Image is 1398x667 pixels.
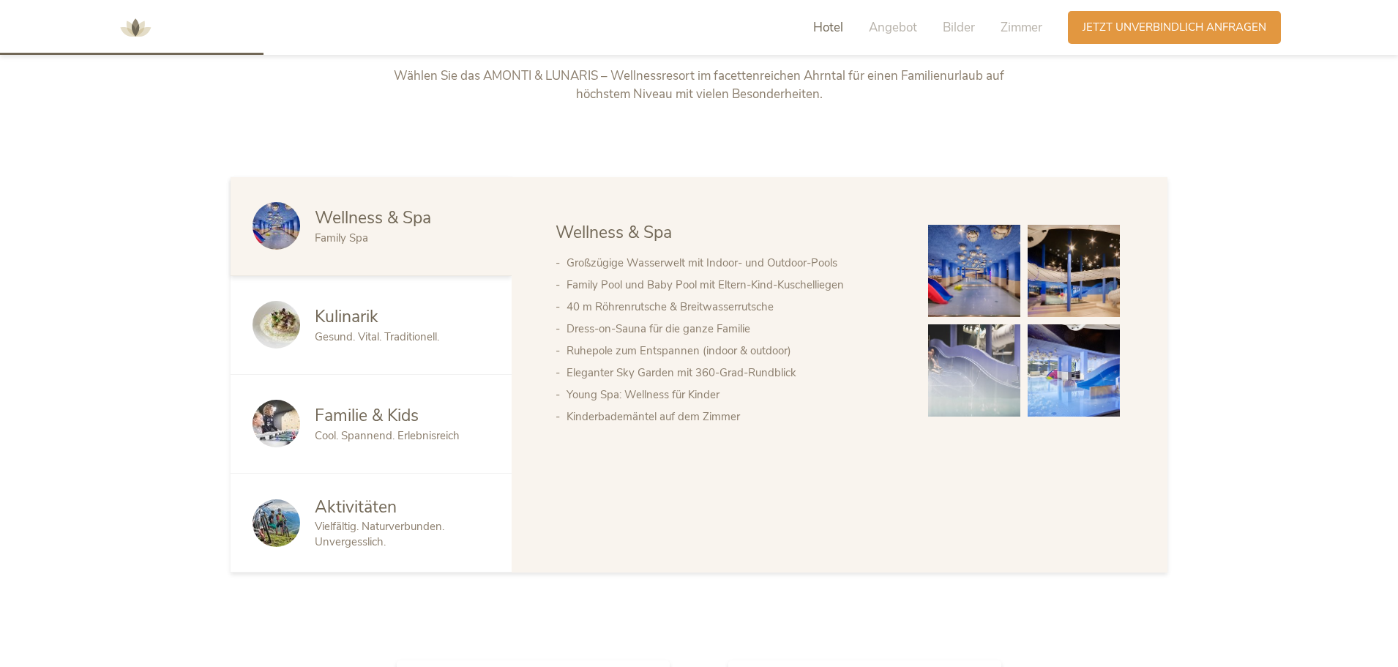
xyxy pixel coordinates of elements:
[315,404,419,427] span: Familie & Kids
[315,329,439,344] span: Gesund. Vital. Traditionell.
[315,231,368,245] span: Family Spa
[567,406,899,428] li: Kinderbademäntel auf dem Zimmer
[315,519,444,549] span: Vielfältig. Naturverbunden. Unvergesslich.
[113,6,157,50] img: AMONTI & LUNARIS Wellnessresort
[567,384,899,406] li: Young Spa: Wellness für Kinder
[567,340,899,362] li: Ruhepole zum Entspannen (indoor & outdoor)
[869,19,917,36] span: Angebot
[1083,20,1266,35] span: Jetzt unverbindlich anfragen
[943,19,975,36] span: Bilder
[315,428,460,443] span: Cool. Spannend. Erlebnisreich
[113,22,157,32] a: AMONTI & LUNARIS Wellnessresort
[394,67,1005,104] p: Wählen Sie das AMONTI & LUNARIS – Wellnessresort im facettenreichen Ahrntal für einen Familienurl...
[813,19,843,36] span: Hotel
[567,318,899,340] li: Dress-on-Sauna für die ganze Familie
[567,362,899,384] li: Eleganter Sky Garden mit 360-Grad-Rundblick
[315,305,378,328] span: Kulinarik
[315,496,397,518] span: Aktivitäten
[567,274,899,296] li: Family Pool und Baby Pool mit Eltern-Kind-Kuschelliegen
[567,252,899,274] li: Großzügige Wasserwelt mit Indoor- und Outdoor-Pools
[556,221,672,244] span: Wellness & Spa
[567,296,899,318] li: 40 m Röhrenrutsche & Breitwasserrutsche
[315,206,431,229] span: Wellness & Spa
[1001,19,1042,36] span: Zimmer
